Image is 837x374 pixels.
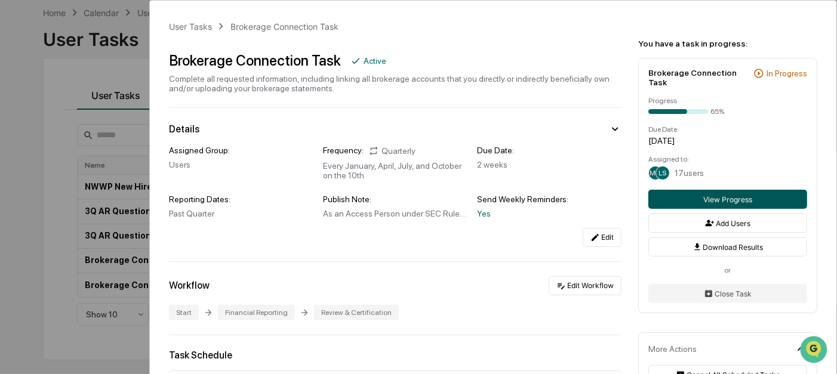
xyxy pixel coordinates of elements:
span: LS [659,169,667,177]
div: Financial Reporting [218,305,295,320]
img: 1746055101610-c473b297-6a78-478c-a979-82029cc54cd1 [24,163,33,172]
div: Assigned to: [648,155,807,163]
div: Send Weekly Reminders: [477,194,621,204]
p: How can we help? [12,25,217,44]
span: Attestations [99,212,148,224]
div: Task Schedule [169,350,621,361]
div: Users [169,160,313,169]
div: Workflow [169,280,210,291]
div: Review & Certification [314,305,399,320]
div: Brokerage Connection Task [169,52,341,69]
div: 🔎 [12,236,21,245]
div: Brokerage Connection Task [648,68,749,87]
div: We're available if you need us! [54,103,164,113]
button: Edit Workflow [549,276,621,295]
div: Start [169,305,199,320]
img: 8933085812038_c878075ebb4cc5468115_72.jpg [25,91,47,113]
button: View Progress [648,190,807,209]
span: [PERSON_NAME] [37,162,97,172]
div: Brokerage Connection Task [230,21,339,32]
button: Edit [583,228,621,247]
div: As an Access Person under SEC Rule 204A-1 and pursuant to NWWP’s Code of Ethics, you are required... [323,209,467,218]
div: Reporting Dates: [169,194,313,204]
div: Complete all requested information, including linking all brokerage accounts that you directly or... [169,74,621,93]
a: Powered byPylon [84,262,144,272]
div: 65% [710,107,724,116]
div: Past Quarter [169,209,313,218]
div: Publish Note: [323,194,467,204]
button: See all [185,130,217,144]
div: 2 weeks [477,160,621,169]
div: or [648,266,807,274]
iframe: Open customer support [799,335,831,367]
button: Start new chat [203,95,217,109]
a: 🖐️Preclearance [7,207,82,228]
div: 🗄️ [87,213,96,222]
div: User Tasks [169,21,212,32]
div: More Actions [648,344,697,354]
a: 🗄️Attestations [82,207,153,228]
span: • [99,162,103,172]
img: Jack Rasmussen [12,151,31,170]
div: You have a task in progress: [638,39,817,48]
button: Add Users [648,214,807,233]
span: [DATE] [106,162,130,172]
div: Active [364,56,386,66]
div: Every January, April, July, and October on the 10th [323,161,467,180]
div: Due Date: [477,146,621,155]
div: [DATE] [648,136,807,146]
div: Assigned Group: [169,146,313,155]
div: Details [169,123,199,135]
button: Download Results [648,237,807,256]
div: Frequency: [323,146,364,156]
span: 17 users [675,168,704,178]
div: 🖐️ [12,213,21,222]
span: Preclearance [24,212,77,224]
span: MC [650,169,661,177]
div: Quarterly [368,146,416,156]
div: Yes [477,209,621,218]
span: Data Lookup [24,234,75,246]
div: In Progress [767,69,807,78]
button: Close Task [648,284,807,303]
div: Progress [648,97,807,105]
div: Start new chat [54,91,196,103]
img: 1746055101610-c473b297-6a78-478c-a979-82029cc54cd1 [12,91,33,113]
span: Pylon [119,263,144,272]
div: Due Date: [648,125,807,134]
a: 🔎Data Lookup [7,230,80,251]
div: Past conversations [12,132,80,142]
